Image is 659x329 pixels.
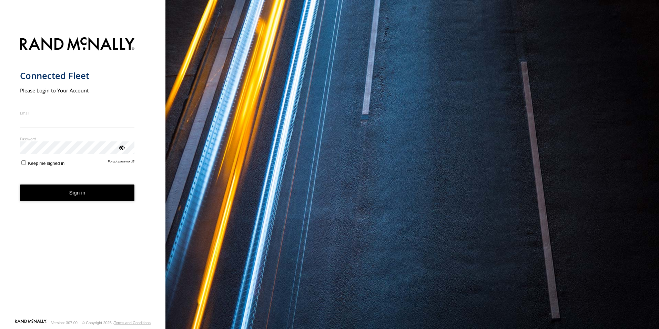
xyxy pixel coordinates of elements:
[82,321,151,325] div: © Copyright 2025 -
[20,33,146,319] form: main
[114,321,151,325] a: Terms and Conditions
[21,160,26,165] input: Keep me signed in
[20,36,135,53] img: Rand McNally
[20,136,135,141] label: Password
[118,144,125,151] div: ViewPassword
[20,110,135,116] label: Email
[20,87,135,94] h2: Please Login to Your Account
[20,185,135,201] button: Sign in
[20,70,135,81] h1: Connected Fleet
[51,321,78,325] div: Version: 307.00
[15,319,47,326] a: Visit our Website
[28,161,64,166] span: Keep me signed in
[108,159,135,166] a: Forgot password?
